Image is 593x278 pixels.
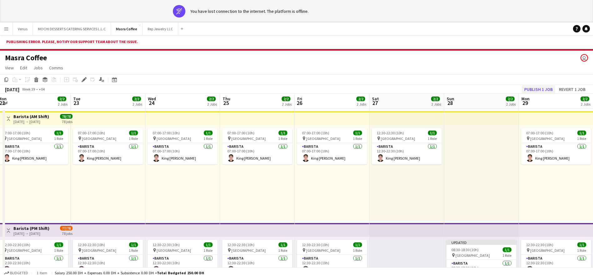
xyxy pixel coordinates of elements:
span: 1 Role [54,248,63,253]
div: 78 jobs [62,231,73,236]
span: [GEOGRAPHIC_DATA] [231,248,266,253]
span: 1 item [34,271,49,275]
span: 1 Role [129,248,138,253]
span: Jobs [33,65,43,71]
span: Budgeted [10,271,28,275]
div: 2 Jobs [431,102,441,107]
span: 1 Role [353,136,362,141]
span: View [5,65,14,71]
span: [GEOGRAPHIC_DATA] [7,248,42,253]
app-card-role: Barista1/112:30-22:30 (10h)[PERSON_NAME] [297,255,367,276]
button: Revert 1 job [556,85,588,93]
span: 12:30-22:30 (10h) [302,242,329,247]
button: MOCHI DESSERTS CATERING SERVICES L.L.C [33,23,111,35]
span: 1/1 [129,242,138,247]
span: 1/1 [428,131,437,135]
div: 2 Jobs [357,102,366,107]
span: 1 Role [129,136,138,141]
app-card-role: Barista1/112:30-22:30 (10h)[PERSON_NAME] [148,255,218,276]
span: 78/78 [60,114,73,119]
div: 2 Jobs [58,102,68,107]
app-job-card: 07:00-17:00 (10h)1/1 [GEOGRAPHIC_DATA]1 RoleBarista1/107:00-17:00 (10h)King [PERSON_NAME] [521,128,591,164]
app-card-role: Barista1/107:00-17:00 (10h)King [PERSON_NAME] [297,143,367,164]
span: Sun [447,96,454,102]
div: [DATE] [5,86,19,92]
div: [DATE] → [DATE] [13,231,49,236]
span: 12:30-22:30 (10h) [526,242,553,247]
div: 2 Jobs [581,102,590,107]
app-card-role: Barista1/107:00-17:00 (10h)King [PERSON_NAME] [222,143,292,164]
span: 1 Role [502,253,511,258]
span: 2/2 [207,97,216,101]
a: Jobs [31,64,45,72]
span: 1 Role [278,136,287,141]
span: Edit [20,65,27,71]
app-job-card: 07:00-17:00 (10h)1/1 [GEOGRAPHIC_DATA]1 RoleBarista1/107:00-17:00 (10h)King [PERSON_NAME] [297,128,367,164]
span: 1 Role [278,248,287,253]
app-card-role: Barista1/107:00-17:00 (10h)King [PERSON_NAME] [148,143,218,164]
span: 1 Role [204,136,213,141]
span: 28 [446,99,454,107]
span: [GEOGRAPHIC_DATA] [157,136,191,141]
span: 2/2 [356,97,365,101]
app-job-card: 07:00-17:00 (10h)1/1 [GEOGRAPHIC_DATA]1 RoleBarista1/107:00-17:00 (10h)King [PERSON_NAME] [73,128,143,164]
span: 26 [296,99,302,107]
div: You have lost connection to the internet. The platform is offline. [190,8,309,14]
a: View [3,64,16,72]
span: Mon [521,96,530,102]
span: 1/1 [577,242,586,247]
app-job-card: 12:30-22:30 (10h)1/1 [GEOGRAPHIC_DATA]1 RoleBarista1/112:30-22:30 (10h)King [PERSON_NAME] [372,128,442,164]
span: Tue [73,96,80,102]
span: 1/1 [503,247,511,252]
span: 2/2 [580,97,589,101]
span: Comms [49,65,63,71]
span: 1 Role [577,136,586,141]
span: 77/78 [60,226,73,231]
span: 1/1 [204,131,213,135]
span: [GEOGRAPHIC_DATA] [455,253,490,258]
app-card-role: Barista1/112:30-22:30 (10h)[PERSON_NAME] [73,255,143,276]
app-card-role: Barista1/107:00-17:00 (10h)King [PERSON_NAME] [521,143,591,164]
div: 2 Jobs [207,102,217,107]
app-job-card: 12:30-22:30 (10h)1/1 [GEOGRAPHIC_DATA]1 RoleBarista1/112:30-22:30 (10h)[PERSON_NAME] [148,240,218,276]
span: Sat [372,96,379,102]
span: 12:30-22:30 (10h) [3,242,30,247]
span: 29 [520,99,530,107]
a: Comms [47,64,66,72]
div: [DATE] → [DATE] [13,119,49,124]
button: Masra Coffee [111,23,143,35]
span: 24 [147,99,156,107]
button: Rep Jewelry LLC [143,23,178,35]
div: Updated [446,240,516,245]
h3: Barista (AM Shift) [13,114,49,119]
span: 23 [72,99,80,107]
span: Week 39 [21,87,36,92]
span: [GEOGRAPHIC_DATA] [381,136,415,141]
span: [GEOGRAPHIC_DATA] [530,248,565,253]
span: 07:00-17:00 (10h) [78,131,105,135]
span: 1 Role [577,248,586,253]
span: 1 Role [428,136,437,141]
span: 1/1 [204,242,213,247]
div: 78 jobs [62,119,73,124]
span: [GEOGRAPHIC_DATA] [306,248,340,253]
app-card-role: Barista1/112:30-22:30 (10h)[PERSON_NAME] [521,255,591,276]
span: 1/1 [54,131,63,135]
span: [GEOGRAPHIC_DATA] [82,136,116,141]
app-job-card: 12:30-22:30 (10h)1/1 [GEOGRAPHIC_DATA]1 RoleBarista1/112:30-22:30 (10h)[PERSON_NAME] [521,240,591,276]
div: 2 Jobs [282,102,292,107]
span: 1/1 [577,131,586,135]
app-job-card: 07:00-17:00 (10h)1/1 [GEOGRAPHIC_DATA]1 RoleBarista1/107:00-17:00 (10h)King [PERSON_NAME] [148,128,218,164]
app-job-card: 12:30-22:30 (10h)1/1 [GEOGRAPHIC_DATA]1 RoleBarista1/112:30-22:30 (10h)[PERSON_NAME] [222,240,292,276]
span: [GEOGRAPHIC_DATA] [82,248,116,253]
span: 1 Role [353,248,362,253]
span: 12:30-22:30 (10h) [227,242,254,247]
div: Salary 250.00 DH + Expenses 0.00 DH + Subsistence 0.00 DH = [55,271,204,275]
h1: Masra Coffee [5,53,47,62]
